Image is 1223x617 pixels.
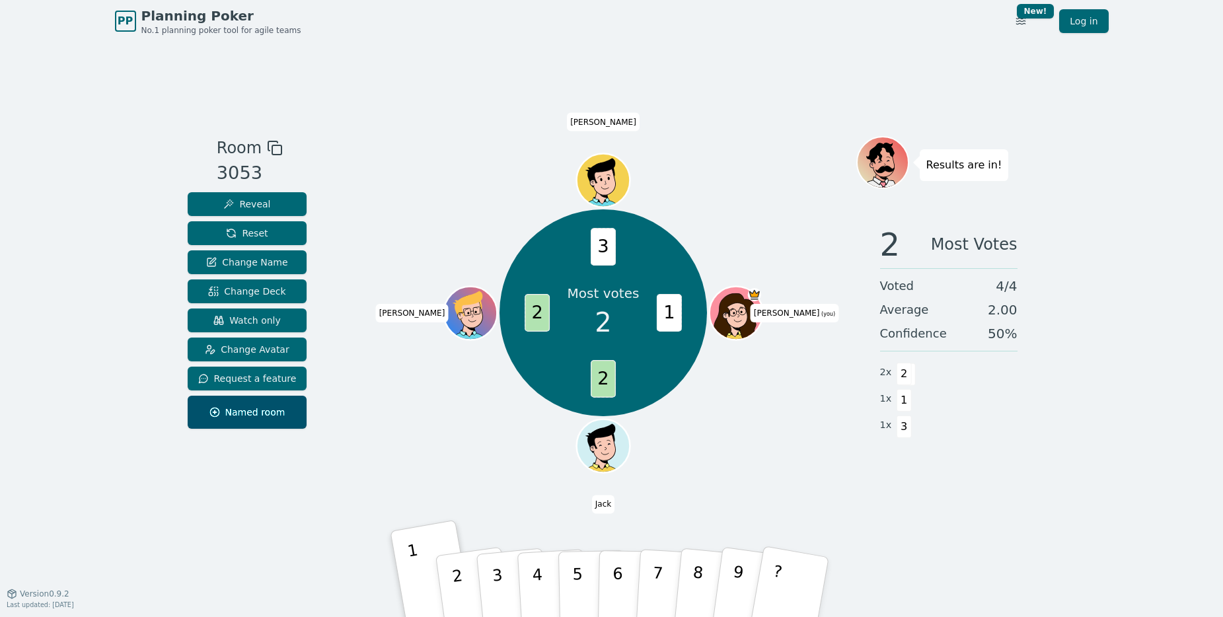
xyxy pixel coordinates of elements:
[406,541,428,613] p: 1
[226,227,268,240] span: Reset
[217,136,262,160] span: Room
[711,288,761,338] button: Click to change your avatar
[931,229,1018,260] span: Most Votes
[217,160,283,187] div: 3053
[118,13,133,29] span: PP
[751,304,838,322] span: Click to change your name
[205,343,289,356] span: Change Avatar
[1009,9,1033,33] button: New!
[188,279,307,303] button: Change Deck
[188,338,307,361] button: Change Avatar
[188,308,307,332] button: Watch only
[880,392,892,406] span: 1 x
[592,495,614,513] span: Click to change your name
[996,277,1017,295] span: 4 / 4
[568,284,640,303] p: Most votes
[988,324,1017,343] span: 50 %
[926,156,1002,174] p: Results are in!
[525,294,550,332] span: 2
[20,589,69,599] span: Version 0.9.2
[595,303,611,342] span: 2
[209,406,285,419] span: Named room
[188,250,307,274] button: Change Name
[591,360,616,398] span: 2
[188,367,307,390] button: Request a feature
[141,7,301,25] span: Planning Poker
[567,112,640,131] span: Click to change your name
[7,589,69,599] button: Version0.9.2
[223,198,270,211] span: Reveal
[1059,9,1108,33] a: Log in
[188,221,307,245] button: Reset
[188,192,307,216] button: Reveal
[880,418,892,433] span: 1 x
[897,389,912,412] span: 1
[115,7,301,36] a: PPPlanning PokerNo.1 planning poker tool for agile teams
[880,301,929,319] span: Average
[376,304,449,322] span: Click to change your name
[591,228,616,266] span: 3
[880,365,892,380] span: 2 x
[897,416,912,438] span: 3
[988,301,1018,319] span: 2.00
[198,372,297,385] span: Request a feature
[208,285,285,298] span: Change Deck
[188,396,307,429] button: Named room
[206,256,287,269] span: Change Name
[1017,4,1055,18] div: New!
[748,288,761,301] span: Zach is the host
[880,277,914,295] span: Voted
[141,25,301,36] span: No.1 planning poker tool for agile teams
[880,229,901,260] span: 2
[880,324,947,343] span: Confidence
[897,363,912,385] span: 2
[657,294,682,332] span: 1
[7,601,74,608] span: Last updated: [DATE]
[820,311,836,317] span: (you)
[213,314,281,327] span: Watch only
